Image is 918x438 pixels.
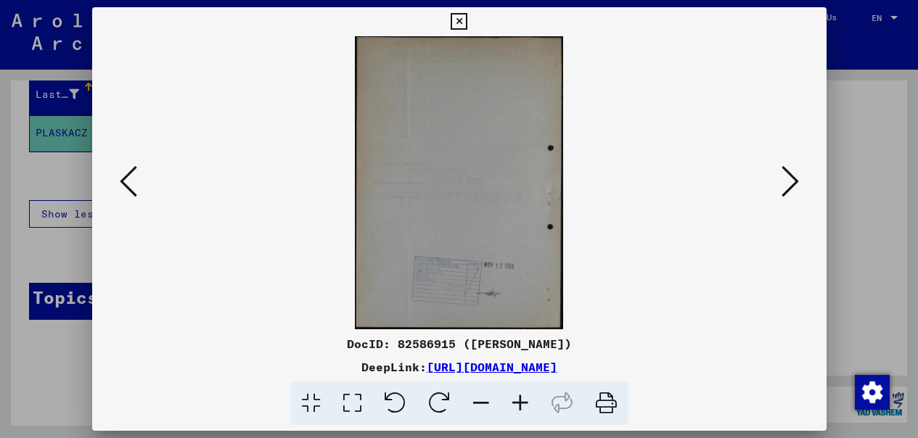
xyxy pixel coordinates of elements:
div: DeepLink: [92,358,827,376]
img: 002.jpg [142,36,777,329]
a: [URL][DOMAIN_NAME] [427,360,557,374]
div: Change consent [854,374,889,409]
img: Change consent [855,375,890,410]
div: DocID: 82586915 ([PERSON_NAME]) [92,335,827,352]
